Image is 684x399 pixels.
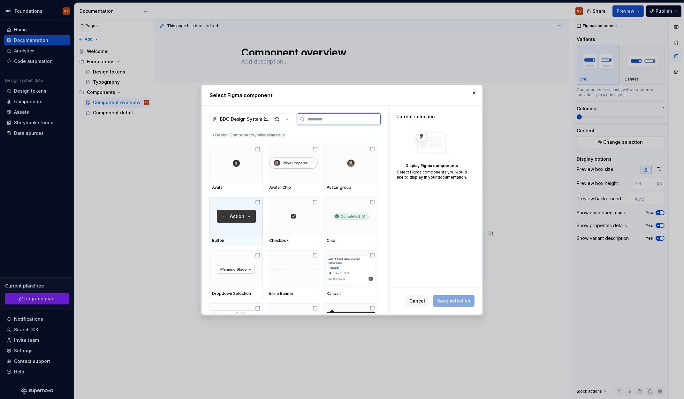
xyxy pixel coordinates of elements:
[269,238,317,243] div: Checkbox
[269,291,317,296] div: Inline Banner
[212,291,260,296] div: Dropdown Selection
[209,113,293,125] button: BDO Design System 2.0 [COPY] ([PERSON_NAME]+BDO)
[409,298,425,304] span: Cancel
[396,170,467,180] div: Select Figma components you would like to display in your documentation.
[327,291,375,296] div: Kanban
[220,116,272,122] div: BDO Design System 2.0 [COPY] ([PERSON_NAME]+BDO)
[396,163,467,168] div: Display Figma components
[327,238,375,243] div: Chip
[209,129,377,139] div: -> Design Components / Miscellaneous
[396,113,467,120] div: Current selection
[209,91,475,99] h2: Select Figma component
[327,185,375,190] div: Avatar group
[212,238,260,243] div: Button
[212,185,260,190] div: Avatar
[269,185,317,190] div: Avatar Chip
[405,295,429,307] button: Cancel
